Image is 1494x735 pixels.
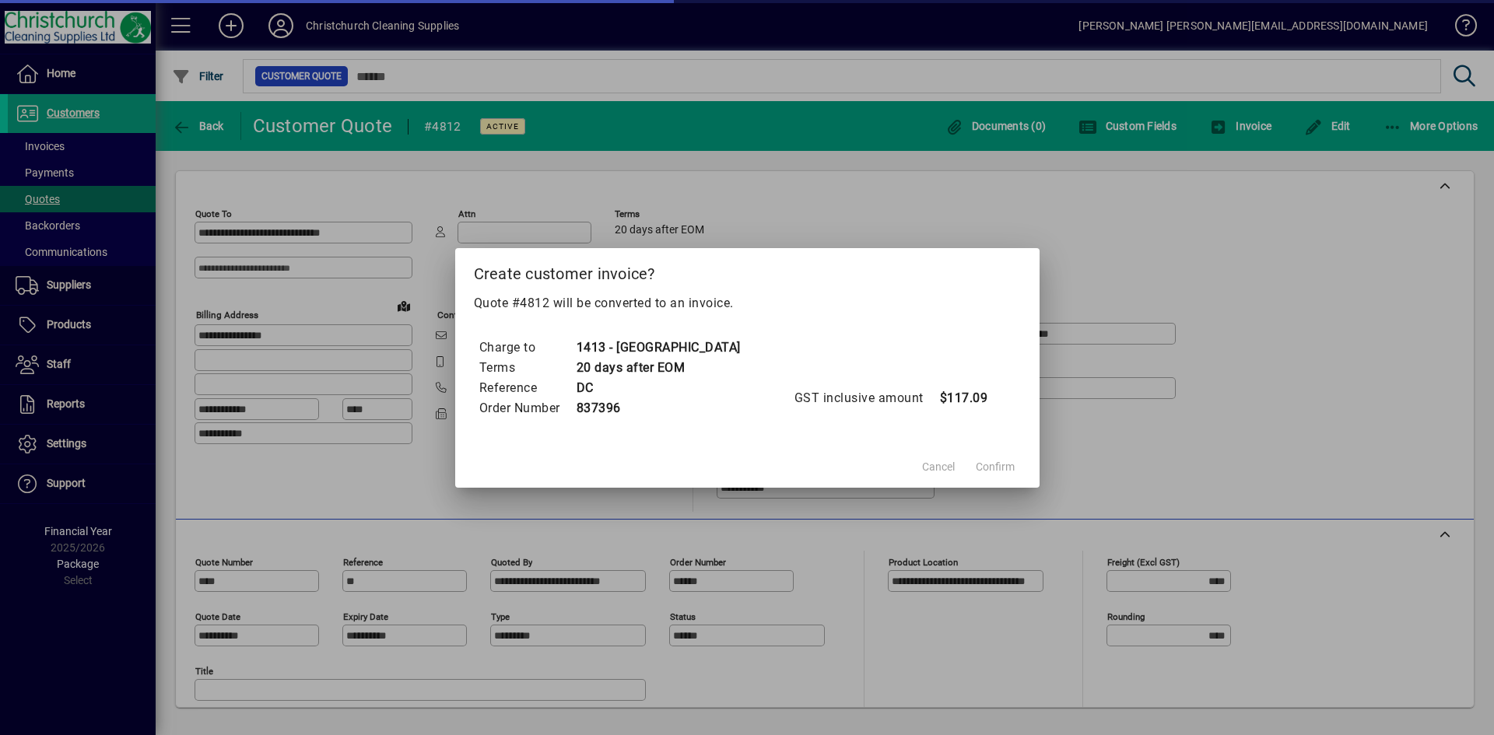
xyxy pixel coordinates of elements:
td: DC [576,378,741,398]
td: Terms [479,358,576,378]
td: 1413 - [GEOGRAPHIC_DATA] [576,338,741,358]
td: $117.09 [939,388,1001,408]
td: Reference [479,378,576,398]
td: 20 days after EOM [576,358,741,378]
td: Order Number [479,398,576,418]
td: 837396 [576,398,741,418]
td: GST inclusive amount [794,388,939,408]
p: Quote #4812 will be converted to an invoice. [474,294,1021,313]
h2: Create customer invoice? [455,248,1040,293]
td: Charge to [479,338,576,358]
